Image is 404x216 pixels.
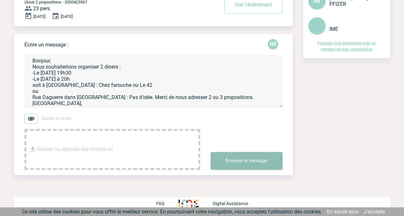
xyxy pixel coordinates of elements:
[329,26,338,32] span: IME
[213,201,248,206] p: Digital Assistance
[318,41,376,52] a: Partager mon événement avec un membre de mon organisation
[42,116,71,121] span: Ajouter un fichier
[33,14,45,19] span: [DATE]
[268,39,278,49] p: NB
[22,209,322,215] span: Ce site utilise des cookies pour vous offrir le meilleur service. En poursuivant votre navigation...
[61,14,73,19] span: [DATE]
[156,201,164,206] p: FAQ
[211,152,283,170] button: Envoyer le message
[327,209,359,215] a: En savoir plus
[24,42,68,48] p: Écrire un message :
[29,145,37,153] img: file_download.svg
[178,200,198,207] img: http://www.idealmeetingsevents.fr/
[37,133,113,165] span: Glissez ou déposer des fichiers ici
[33,5,51,12] span: 23 pers.
[268,39,278,49] div: Nathalie BRANIK
[329,1,346,7] span: PFIZER
[364,209,385,215] a: J'accepte
[156,200,178,206] a: FAQ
